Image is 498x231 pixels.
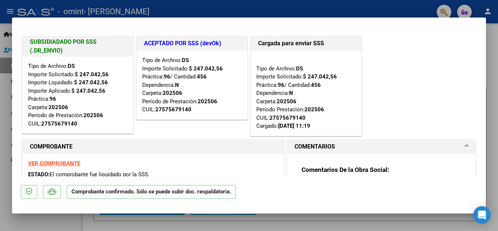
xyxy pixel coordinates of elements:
strong: 96 [164,73,170,80]
h1: ACEPTADO POR SSS (devOk) [144,39,240,48]
div: Tipo de Archivo: Importe Solicitado: Importe Liquidado: Importe Aplicado: Práctica: Carpeta: Perí... [28,62,128,128]
div: Tipo de Archivo: Importe Solicitado: Práctica: / Cantidad: Dependencia: Carpeta: Período Prestaci... [256,56,356,130]
strong: $ 247.042,56 [303,73,337,80]
strong: N [175,82,179,88]
h1: COMENTARIOS [295,142,335,151]
strong: DS [68,63,75,69]
strong: $ 247.042,56 [75,71,109,78]
strong: 202506 [48,104,68,111]
div: Tipo de Archivo: Importe Solicitado: Práctica: / Cantidad: Dependencia: Carpeta: Período de Prest... [142,56,242,114]
strong: 96 [50,96,56,102]
div: 27575679140 [269,114,306,122]
strong: 456 [197,73,207,80]
span: El comprobante fue liquidado por la SSS. [50,171,149,178]
strong: 202506 [163,90,182,96]
strong: $ 247.042,56 [189,65,223,72]
div: COMENTARIOS [287,154,475,230]
div: Open Intercom Messenger [473,206,491,224]
strong: 96 [278,82,284,88]
strong: DS [182,57,189,63]
strong: DS [296,65,303,72]
a: VER COMPROBANTE [28,160,80,167]
strong: 202506 [277,98,296,105]
strong: $ 247.042,56 [74,79,108,86]
strong: Comentarios De la Obra Social: [301,166,389,173]
span: ESTADO: [28,171,50,178]
h1: SUBSIDIADADO POR SSS (.DR_ENVIO) [30,38,126,55]
h1: Cargada para enviar SSS [258,39,354,48]
strong: 202506 [304,106,324,113]
strong: 456 [311,82,321,88]
mat-expansion-panel-header: COMENTARIOS [287,139,475,154]
strong: N [289,90,293,96]
strong: 202506 [83,112,103,119]
div: 27575679140 [41,120,77,128]
strong: $ 247.042,56 [71,88,105,94]
strong: 202506 [198,98,217,105]
strong: [DATE] 11:19 [278,123,310,129]
p: Comprobante confirmado. Sólo se puede subir doc. respaldatoria. [67,185,236,199]
div: 27575679140 [155,105,191,114]
strong: COMPROBANTE [30,143,73,150]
